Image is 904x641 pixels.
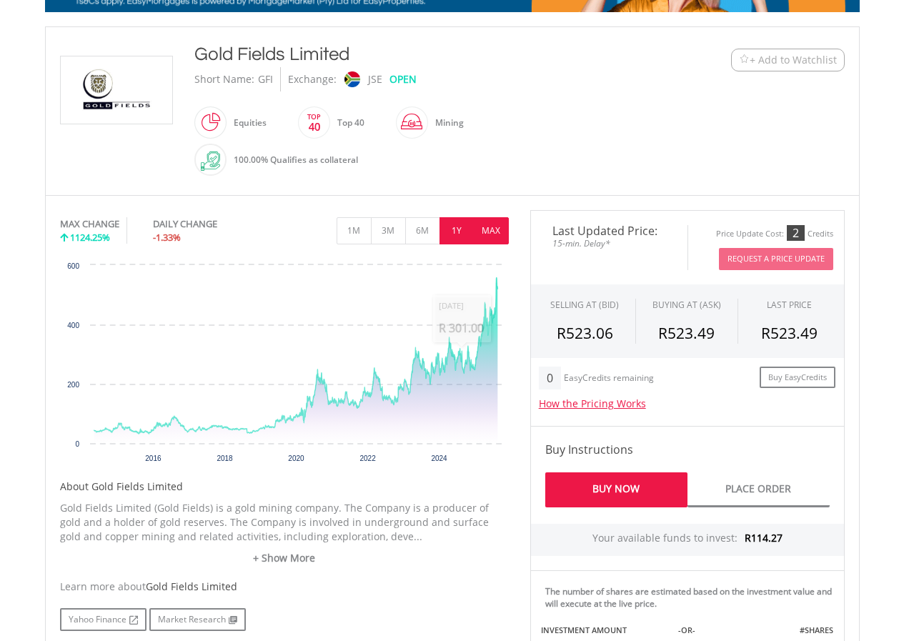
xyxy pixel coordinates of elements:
div: LAST PRICE [767,299,812,311]
span: 100.00% Qualifies as collateral [234,154,358,166]
text: 2020 [288,454,304,462]
a: Place Order [687,472,830,507]
span: BUYING AT (ASK) [652,299,721,311]
text: 200 [67,381,79,389]
button: 1M [337,217,372,244]
div: OPEN [389,67,417,91]
a: Buy EasyCredits [760,367,835,389]
h4: Buy Instructions [545,441,830,458]
button: 1Y [439,217,475,244]
span: -1.33% [153,231,181,244]
a: How the Pricing Works [539,397,646,410]
div: The number of shares are estimated based on the investment value and will execute at the live price. [545,585,838,610]
label: INVESTMENT AMOUNT [541,625,627,636]
span: R523.49 [761,323,818,343]
div: Equities [227,106,267,140]
p: Gold Fields Limited (Gold Fields) is a gold mining company. The Company is a producer of gold and... [60,501,509,544]
div: SELLING AT (BID) [550,299,619,311]
button: MAX [474,217,509,244]
text: 2024 [431,454,447,462]
div: Learn more about [60,580,509,594]
div: Price Update Cost: [716,229,784,239]
div: 0 [539,367,561,389]
text: 2018 [217,454,233,462]
h5: About Gold Fields Limited [60,479,509,494]
img: collateral-qualifying-green.svg [201,151,220,171]
div: Mining [428,106,464,140]
button: Request A Price Update [719,248,833,270]
span: Last Updated Price: [542,225,677,237]
img: Watchlist [739,54,750,65]
div: Chart. Highcharts interactive chart. [60,258,509,472]
div: EasyCredits remaining [564,373,654,385]
text: 0 [75,440,79,448]
div: Top 40 [330,106,364,140]
span: R523.49 [658,323,715,343]
div: Your available funds to invest: [531,524,844,556]
button: 6M [405,217,440,244]
text: 400 [67,322,79,329]
span: R523.06 [557,323,613,343]
span: + Add to Watchlist [750,53,837,67]
a: Market Research [149,608,246,631]
div: MAX CHANGE [60,217,119,231]
button: Watchlist + Add to Watchlist [731,49,845,71]
span: 1124.25% [70,231,110,244]
text: 2022 [359,454,376,462]
button: 3M [371,217,406,244]
img: EQU.ZA.GFI.png [63,56,170,124]
div: GFI [258,67,273,91]
img: jse.png [344,71,359,87]
div: Short Name: [194,67,254,91]
text: 600 [67,262,79,270]
div: 2 [787,225,805,241]
span: Gold Fields Limited [146,580,237,593]
div: Exchange: [288,67,337,91]
label: -OR- [678,625,695,636]
span: 15-min. Delay* [542,237,677,250]
a: Buy Now [545,472,687,507]
div: Credits [808,229,833,239]
a: + Show More [60,551,509,565]
label: #SHARES [800,625,833,636]
span: R114.27 [745,531,783,545]
svg: Interactive chart [60,258,509,472]
text: 2016 [145,454,162,462]
div: JSE [368,67,382,91]
a: Yahoo Finance [60,608,146,631]
div: Gold Fields Limited [194,41,643,67]
div: DAILY CHANGE [153,217,265,231]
